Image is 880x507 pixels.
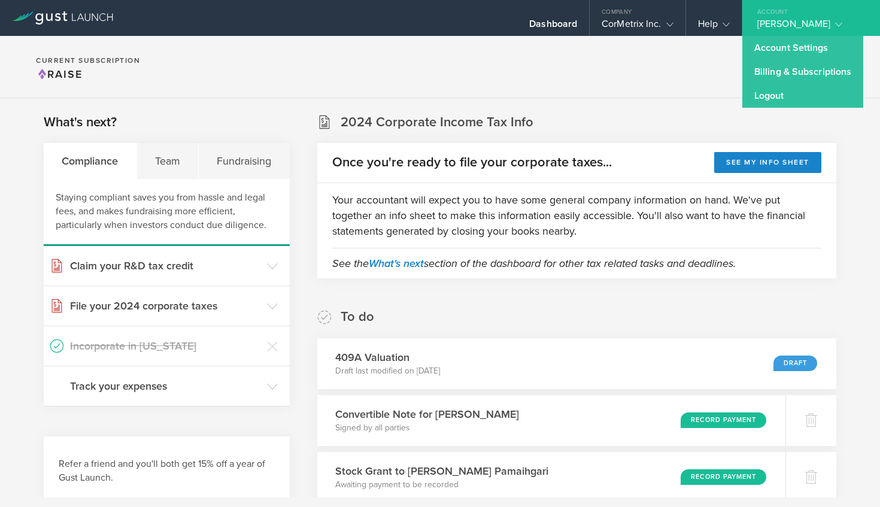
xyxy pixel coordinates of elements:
[602,18,673,36] div: CorMetrix Inc.
[44,114,117,131] h2: What's next?
[341,114,533,131] h2: 2024 Corporate Income Tax Info
[335,365,440,377] p: Draft last modified on [DATE]
[44,179,290,246] div: Staying compliant saves you from hassle and legal fees, and makes fundraising more efficient, par...
[317,452,785,503] div: Stock Grant to [PERSON_NAME] PamaihgariAwaiting payment to be recordedRecord Payment
[44,143,137,179] div: Compliance
[612,26,880,507] iframe: Chat Widget
[59,497,275,504] a: Learn more
[369,257,424,270] a: What's next
[335,479,548,491] p: Awaiting payment to be recorded
[341,308,374,326] h2: To do
[70,258,261,274] h3: Claim your R&D tax credit
[70,298,261,314] h3: File your 2024 corporate taxes
[335,422,519,434] p: Signed by all parties
[36,57,140,64] h2: Current Subscription
[757,18,859,36] div: [PERSON_NAME]
[332,257,736,270] em: See the section of the dashboard for other tax related tasks and deadlines.
[335,350,440,365] h3: 409A Valuation
[36,68,83,81] span: Raise
[317,395,785,446] div: Convertible Note for [PERSON_NAME]Signed by all partiesRecord Payment
[199,143,290,179] div: Fundraising
[59,457,275,485] h3: Refer a friend and you'll both get 15% off a year of Gust Launch.
[70,338,261,354] h3: Incorporate in [US_STATE]
[335,463,548,479] h3: Stock Grant to [PERSON_NAME] Pamaihgari
[70,378,261,394] h3: Track your expenses
[332,154,612,171] h2: Once you're ready to file your corporate taxes...
[332,192,821,239] p: Your accountant will expect you to have some general company information on hand. We've put toget...
[529,18,577,36] div: Dashboard
[317,338,836,389] div: 409A ValuationDraft last modified on [DATE]Draft
[698,18,730,36] div: Help
[335,406,519,422] h3: Convertible Note for [PERSON_NAME]
[137,143,199,179] div: Team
